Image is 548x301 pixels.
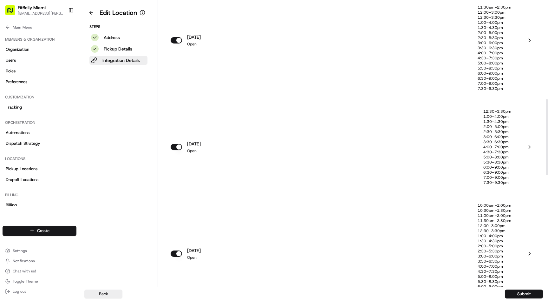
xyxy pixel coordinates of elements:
button: Back [84,290,122,298]
img: Jesus Salinas [6,110,16,120]
a: Preferences [3,77,76,87]
a: 💻API Documentation [51,139,104,151]
p: 12:30–3:30pm [483,109,511,114]
p: 1:30–4:30pm [478,25,511,30]
p: 3:30–6:30pm [478,259,511,264]
p: 4:30–7:30pm [483,150,511,155]
p: 1:00–4:00pm [478,20,511,25]
p: 2:00–5:00pm [478,30,511,35]
p: 1:00–4:00pm [478,233,511,238]
span: Billing [6,202,17,208]
p: 12:30–3:30pm [478,15,511,20]
p: 1:00–4:00pm [483,114,511,119]
input: Clear [16,41,105,48]
p: 5:00–8:00pm [478,61,511,66]
p: 2:30–5:30pm [478,35,511,40]
button: FitBelly Miami [18,4,46,11]
a: Dropoff Locations [3,175,76,185]
button: Main Menu [3,23,76,32]
span: Log out [13,289,26,294]
div: 💻 [54,143,59,148]
div: 📗 [6,143,11,148]
p: 3:30–6:30pm [483,139,511,144]
span: Users [6,57,16,63]
p: 11:30am–2:30pm [478,218,511,223]
p: 7:30–9:30pm [478,86,511,91]
p: 6:00–9:00pm [478,71,511,76]
p: Open [187,255,201,260]
span: Dropoff Locations [6,177,38,183]
span: • [88,116,90,121]
div: Past conversations [6,83,42,88]
span: Settings [13,248,27,253]
p: 3:00–6:00pm [478,254,511,259]
img: 4920774857489_3d7f54699973ba98c624_72.jpg [13,61,25,72]
p: 5:00–8:00pm [478,274,511,279]
button: Toggle Theme [3,277,76,286]
p: 11:30am–2:30pm [478,5,511,10]
p: 1:30–4:30pm [478,238,511,244]
span: Automations [6,130,29,136]
p: 10:30am–1:30pm [478,208,511,213]
p: 5:30–8:30pm [478,279,511,284]
p: 7:30–9:30pm [483,180,511,185]
button: Notifications [3,257,76,265]
p: 12:00–3:00pm [478,10,511,15]
a: Billing [3,200,76,210]
a: Dispatch Strategy [3,138,76,149]
button: Integration Details [89,56,147,65]
p: 5:30–8:30pm [478,66,511,71]
span: Tracking [6,104,22,110]
h1: Edit Location [100,8,137,17]
a: 📗Knowledge Base [4,139,51,151]
img: 1736555255976-a54dd68f-1ca7-489b-9aae-adbdc363a1c4 [6,61,18,72]
p: 2:30–5:30pm [483,129,511,134]
p: 6:30–9:00pm [483,170,511,175]
p: Steps [89,24,147,29]
p: [DATE] [187,34,201,40]
p: 5:00–8:00pm [483,155,511,160]
span: Main Menu [13,25,32,30]
p: 6:00–9:00pm [478,284,511,289]
span: Notifications [13,258,35,264]
span: Create [37,228,49,234]
a: Users [3,55,76,65]
p: 2:30–5:30pm [478,249,511,254]
p: 3:30–6:30pm [478,45,511,50]
p: [DATE] [187,141,201,147]
a: Tracking [3,102,76,112]
button: Chat with us! [3,267,76,276]
span: Organization [6,47,29,52]
a: Roles [3,66,76,76]
button: See all [98,81,115,89]
button: [EMAIL_ADDRESS][PERSON_NAME][DOMAIN_NAME] [18,11,63,16]
p: 2:00–5:00pm [478,244,511,249]
p: 7:00–9:00pm [483,175,511,180]
button: Start new chat [108,63,115,70]
span: Chat with us! [13,269,36,274]
p: 6:30–9:00pm [478,76,511,81]
a: Organization [3,44,76,55]
p: Address [104,34,120,41]
a: Powered byPylon [45,157,77,162]
button: Submit [505,290,543,298]
span: Toggle Theme [13,279,38,284]
p: 4:00–7:00pm [483,144,511,150]
p: 7:00–9:00pm [478,81,511,86]
p: 6:00–9:00pm [483,165,511,170]
span: Dispatch Strategy [6,141,40,146]
button: FitBelly Miami[EMAIL_ADDRESS][PERSON_NAME][DOMAIN_NAME] [3,3,66,18]
p: 11:00am–2:00pm [478,213,511,218]
p: 4:00–7:00pm [478,50,511,56]
img: Jesus Salinas [6,92,16,103]
button: Address [89,33,147,42]
span: Pylon [63,157,77,162]
div: Start new chat [29,61,104,67]
div: Locations [3,154,76,164]
div: Billing [3,190,76,200]
p: 3:00–6:00pm [478,40,511,45]
p: Open [187,148,201,153]
span: Pickup Locations [6,166,37,172]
